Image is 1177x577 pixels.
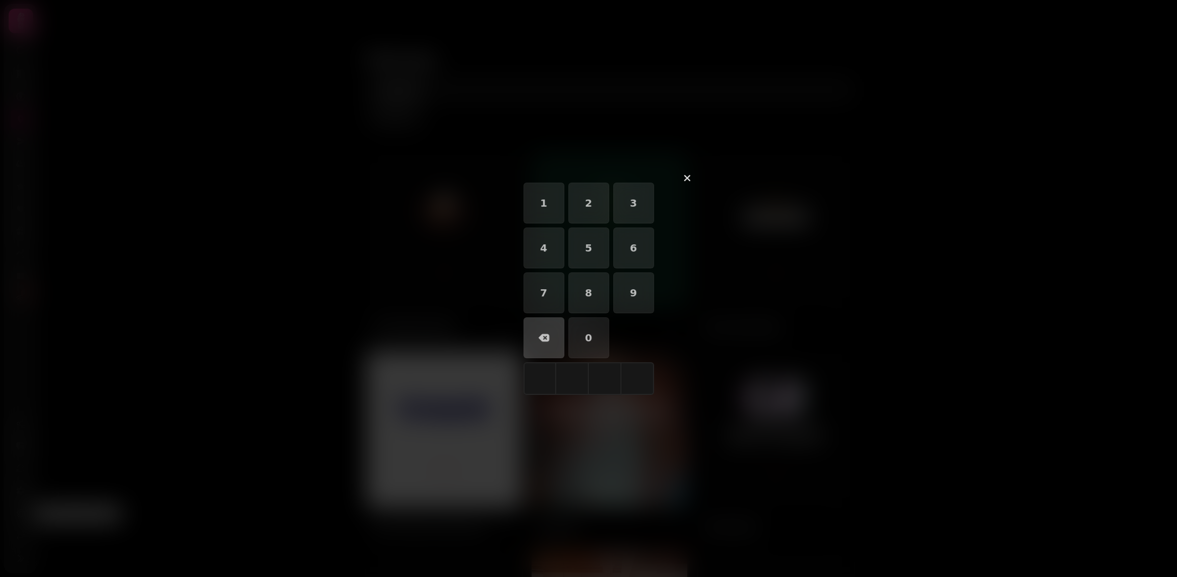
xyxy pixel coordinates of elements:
[524,228,564,268] button: 4
[613,272,654,313] button: 9
[568,228,609,268] button: 5
[613,183,654,223] button: 3
[613,228,654,268] button: 6
[568,272,609,313] button: 8
[524,183,564,223] button: 1
[524,272,564,313] button: 7
[568,183,609,223] button: 2
[568,317,609,358] button: 0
